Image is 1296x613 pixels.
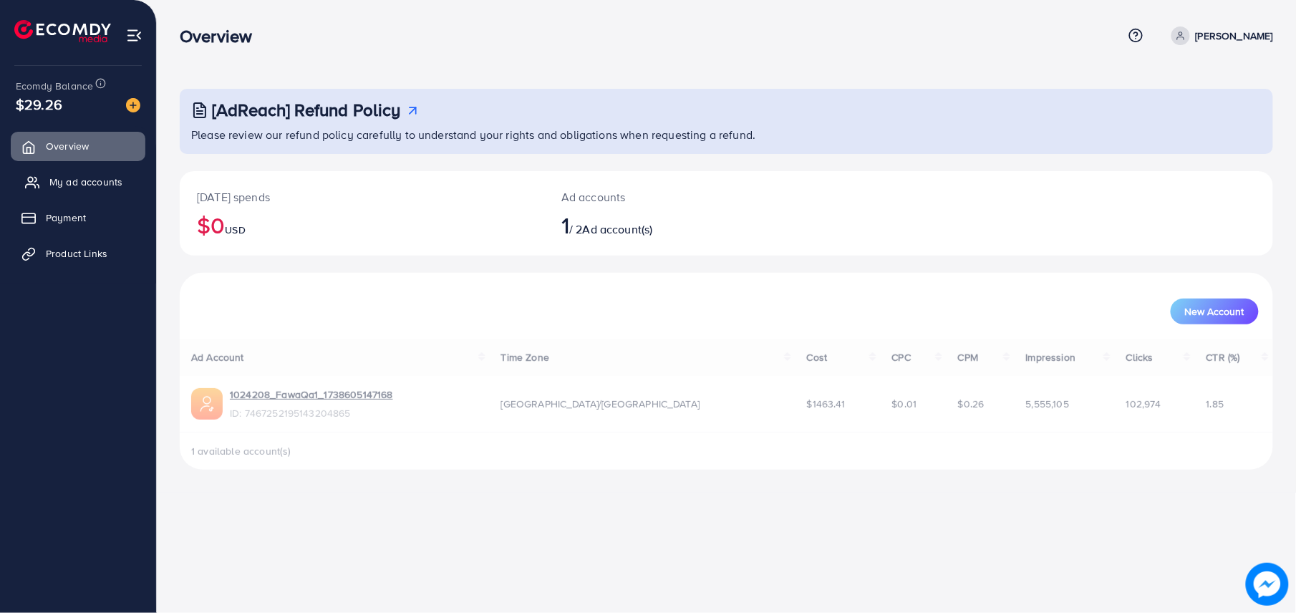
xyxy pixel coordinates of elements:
img: image [126,98,140,112]
span: My ad accounts [49,175,122,189]
span: Ad account(s) [583,221,653,237]
img: logo [14,20,111,42]
h3: Overview [180,26,263,47]
span: 1 [561,208,569,241]
span: Payment [46,211,86,225]
button: New Account [1171,299,1259,324]
span: $29.26 [14,91,63,118]
span: USD [225,223,245,237]
a: Payment [11,203,145,232]
img: image [1246,563,1289,606]
a: Product Links [11,239,145,268]
p: [DATE] spends [197,188,527,206]
a: Overview [11,132,145,160]
a: [PERSON_NAME] [1166,26,1273,45]
img: menu [126,27,142,44]
h2: / 2 [561,211,801,238]
span: New Account [1185,306,1244,317]
a: My ad accounts [11,168,145,196]
span: Overview [46,139,89,153]
p: Please review our refund policy carefully to understand your rights and obligations when requesti... [191,126,1264,143]
h3: [AdReach] Refund Policy [212,100,401,120]
span: Ecomdy Balance [16,79,93,93]
p: Ad accounts [561,188,801,206]
p: [PERSON_NAME] [1196,27,1273,44]
span: Product Links [46,246,107,261]
h2: $0 [197,211,527,238]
